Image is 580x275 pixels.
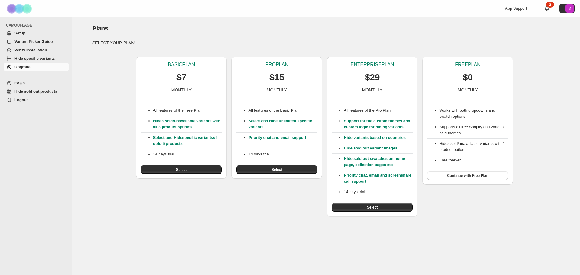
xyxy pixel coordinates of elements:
span: Avatar with initials M [565,4,574,13]
img: Camouflage [5,0,35,17]
button: Select [332,203,413,212]
button: Select [141,165,222,174]
span: Select [272,167,282,172]
p: BASIC PLAN [168,62,195,68]
p: FREE PLAN [455,62,480,68]
p: Select and Hide unlimited specific variants [248,118,317,130]
span: App Support [505,6,527,11]
p: Hide sold out swatches on home page, collection pages etc [344,156,413,168]
p: MONTHLY [362,87,382,93]
p: Hide sold out variant images [344,145,413,151]
a: Setup [4,29,69,37]
span: Select [176,167,187,172]
p: $7 [176,71,186,83]
p: Hides sold/unavailable variants with all 3 product options [153,118,222,130]
p: MONTHLY [267,87,287,93]
a: FAQs [4,79,69,87]
p: MONTHLY [171,87,192,93]
button: Select [236,165,317,174]
span: Hide sold out products [14,89,57,94]
a: 2 [544,5,550,11]
a: Verify Installation [4,46,69,54]
li: Supports all free Shopify and various paid themes [439,124,508,136]
span: Logout [14,98,28,102]
p: SELECT YOUR PLAN! [92,40,557,46]
li: Hides sold/unavailable variants with 1 product option [439,141,508,153]
span: Hide specific variants [14,56,55,61]
a: Upgrade [4,63,69,71]
p: All features of the Basic Plan [248,107,317,114]
a: Hide sold out products [4,87,69,96]
button: Continue with Free Plan [427,171,508,180]
p: 14 days trial [344,189,413,195]
p: ENTERPRISE PLAN [350,62,394,68]
a: Variant Picker Guide [4,37,69,46]
span: FAQs [14,81,25,85]
span: CAMOUFLAGE [6,23,69,28]
p: Support for the custom themes and custom logic for hiding variants [344,118,413,130]
p: Hide variants based on countries [344,135,413,141]
div: 2 [546,2,554,8]
p: 14 days trial [248,151,317,157]
p: PRO PLAN [265,62,288,68]
span: Upgrade [14,65,31,69]
p: $15 [269,71,284,83]
span: Plans [92,25,108,32]
a: Hide specific variants [4,54,69,63]
p: $29 [365,71,380,83]
button: Avatar with initials M [559,4,575,13]
p: All features of the Pro Plan [344,107,413,114]
span: Setup [14,31,25,35]
text: M [568,7,571,10]
p: Select and Hide of upto 5 products [153,135,222,147]
a: specific variants [182,135,213,140]
p: 14 days trial [153,151,222,157]
li: Free forever [439,157,508,163]
span: Variant Picker Guide [14,39,53,44]
p: MONTHLY [458,87,478,93]
li: Works with both dropdowns and swatch options [439,107,508,120]
span: Verify Installation [14,48,47,52]
p: All features of the Free Plan [153,107,222,114]
a: Logout [4,96,69,104]
p: $0 [463,71,473,83]
p: Priority chat, email and screenshare call support [344,172,413,184]
span: Select [367,205,378,210]
p: Priority chat and email support [248,135,317,147]
span: Continue with Free Plan [447,173,488,178]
